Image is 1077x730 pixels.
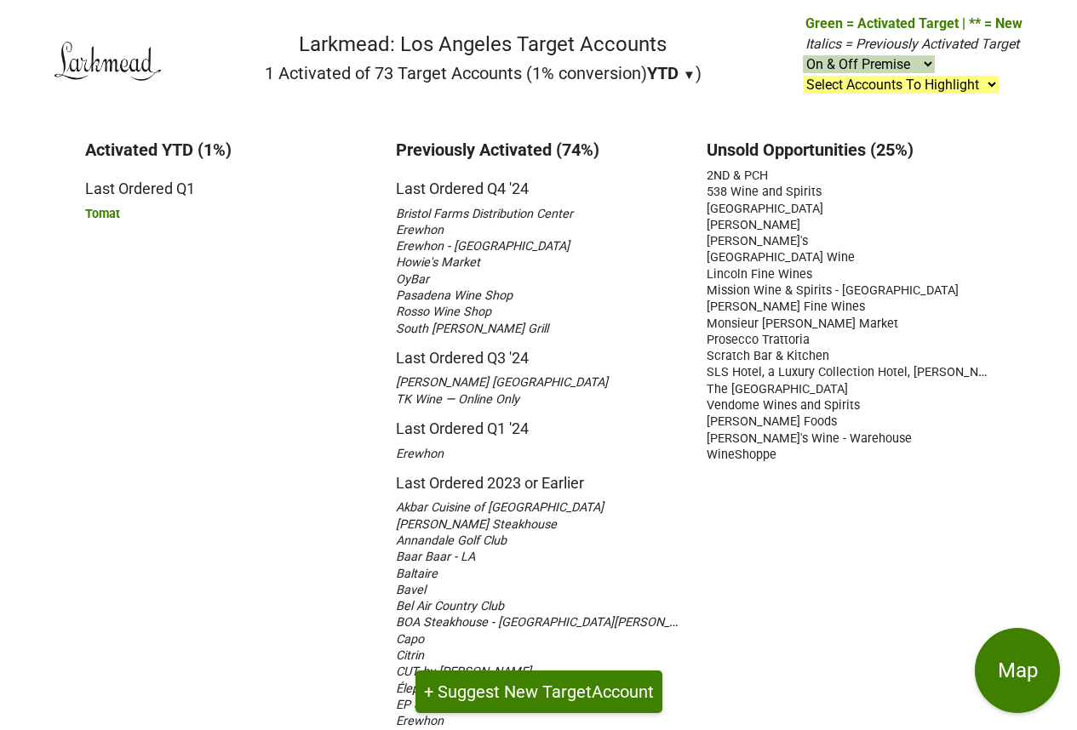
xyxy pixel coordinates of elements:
span: The [GEOGRAPHIC_DATA] [707,382,848,396]
span: Tomat [85,207,120,221]
span: Mission Wine & Spirits - [GEOGRAPHIC_DATA] [707,283,959,298]
span: YTD [647,63,679,83]
span: Lincoln Fine Wines [707,267,812,282]
h3: Unsold Opportunities (25%) [707,140,992,160]
span: Account [592,682,654,702]
span: Scratch Bar & Kitchen [707,349,829,363]
span: Monsieur [PERSON_NAME] Market [707,317,898,331]
span: Rosso Wine Shop [396,305,491,319]
h1: Larkmead: Los Angeles Target Accounts [265,32,702,57]
span: [PERSON_NAME] [707,218,800,232]
span: OyBar [396,272,429,287]
span: [PERSON_NAME]'s [707,234,808,248]
span: TK Wine — Online Only [396,392,519,407]
h2: 1 Activated of 73 Target Accounts (1% conversion) ) [265,63,702,83]
span: [GEOGRAPHIC_DATA] Wine [707,250,855,265]
span: 538 Wine and Spirits [707,185,822,199]
span: Bavel [396,583,426,597]
span: BOA Steakhouse - [GEOGRAPHIC_DATA][PERSON_NAME] [396,613,707,630]
span: Annandale Golf Club [396,533,507,548]
span: [PERSON_NAME]'s Wine - Warehouse [707,431,912,446]
span: [GEOGRAPHIC_DATA] [707,202,823,216]
span: Vendome Wines and Spirits [707,398,860,413]
span: [PERSON_NAME] Steakhouse [396,517,557,532]
h5: Last Ordered Q1 '24 [396,407,681,438]
span: [PERSON_NAME] [GEOGRAPHIC_DATA] [396,375,608,390]
h5: Last Ordered Q3 '24 [396,336,681,368]
span: Baar Baar - LA [396,550,475,564]
span: [PERSON_NAME] Fine Wines [707,299,865,314]
button: + Suggest New TargetAccount [415,670,662,713]
span: South [PERSON_NAME] Grill [396,322,548,336]
span: Pasadena Wine Shop [396,288,513,303]
span: Bel Air Country Club [396,599,504,613]
span: Bristol Farms Distribution Center [396,207,573,221]
span: ▼ [683,67,696,83]
h5: Last Ordered Q1 [85,167,370,198]
span: EP & LP [396,698,439,712]
span: Baltaire [396,567,438,581]
h3: Previously Activated (74%) [396,140,681,160]
h5: Last Ordered 2023 or Earlier [396,461,681,493]
h5: Last Ordered Q4 '24 [396,167,681,198]
span: WineShoppe [707,448,776,462]
span: 2ND & PCH [707,168,768,183]
span: Élephante [396,682,450,696]
span: Citrin [396,648,424,663]
span: Erewhon - [GEOGRAPHIC_DATA] [396,239,570,254]
span: Erewhon [396,223,444,237]
span: CUT by [PERSON_NAME] [396,664,531,679]
span: Italics = Previously Activated Target [805,36,1019,52]
span: Howie's Market [396,255,480,270]
span: Green = Activated Target | ** = New [805,15,1023,31]
span: Akbar Cuisine of [GEOGRAPHIC_DATA] [396,500,604,515]
img: Larkmead [54,42,161,80]
span: Erewhon [396,714,444,728]
h3: Activated YTD (1%) [85,140,370,160]
span: Capo [396,632,424,647]
span: Erewhon [396,447,444,461]
span: [PERSON_NAME] Foods [707,414,837,429]
button: Map [975,628,1060,713]
span: Prosecco Trattoria [707,333,810,347]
